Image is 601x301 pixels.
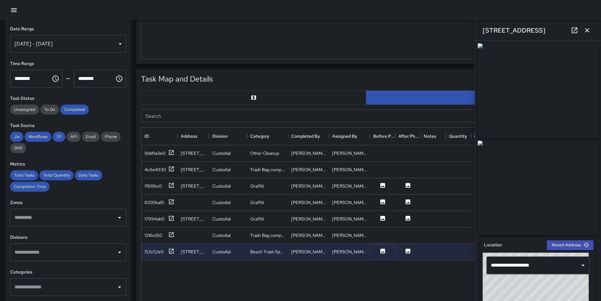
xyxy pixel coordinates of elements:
[113,72,126,85] button: Choose time, selected time is 11:59 PM
[212,150,231,156] div: Custodial
[291,183,326,189] div: Peter Abihai
[291,249,326,255] div: James Bordenave
[181,216,206,222] div: 641 Ala Moana Park Drive
[144,166,174,174] button: 4c9e4930
[250,249,285,255] div: Beach Trash Serviced
[332,199,367,206] div: Peter Abihai
[332,216,367,222] div: Peter Abihai
[101,134,121,139] span: Phone
[250,183,264,189] div: Graffiti
[75,170,102,180] div: Daily Tasks
[291,127,320,145] div: Completed By
[115,248,124,257] button: Open
[181,249,206,255] div: 2333 Kalākaua Avenue
[40,107,59,112] span: To Do
[288,127,329,145] div: Completed By
[115,283,124,292] button: Open
[250,166,285,173] div: Trash Bag completed BLUE
[144,127,149,145] div: ID
[40,105,59,115] div: To Do
[144,248,174,256] button: 152c52e0
[82,132,100,142] div: Email
[25,132,51,142] div: Workflows
[250,150,279,156] div: Other Cleanup
[141,127,178,145] div: ID
[10,182,50,192] div: Completion Time
[82,134,100,139] span: Email
[10,35,126,53] div: [DATE] - [DATE]
[67,132,81,142] div: API
[75,172,102,178] span: Daily Tasks
[10,172,38,178] span: Total Tasks
[212,199,231,206] div: Custodial
[250,232,285,238] div: Trash Bag completed BLUE
[332,127,357,145] div: Assigned By
[10,26,126,33] h6: Date Range
[446,127,471,145] div: Quantity
[10,107,39,112] span: Unassigned
[10,105,39,115] div: Unassigned
[115,213,124,222] button: Open
[332,232,367,238] div: Peter Abihai
[291,232,326,238] div: Peter Abihai
[144,199,174,207] button: 6200ba10
[395,127,421,145] div: After Photo
[370,127,395,145] div: Before Photo
[398,127,421,145] div: After Photo
[332,166,367,173] div: Peter Abihai
[144,216,164,222] div: 17994ab0
[332,249,367,255] div: James Bordenave
[10,145,26,151] span: SMS
[144,150,165,156] div: 9dd9a3e0
[329,127,370,145] div: Assigned By
[449,127,467,145] div: Quantity
[10,95,126,102] h6: Task Status
[53,134,65,139] span: 311
[10,143,26,153] div: SMS
[10,199,126,206] h6: Zones
[291,216,326,222] div: Peter Abihai
[101,132,121,142] div: Phone
[10,234,126,241] h6: Divisions
[212,166,231,173] div: Custodial
[141,74,213,84] h5: Task Map and Details
[421,127,446,145] div: Notes
[10,161,126,168] h6: Metrics
[39,170,74,180] div: Total Quantity
[250,199,264,206] div: Graffiti
[10,269,126,276] h6: Categories
[373,127,395,145] div: Before Photo
[25,134,51,139] span: Workflows
[212,232,231,238] div: Custodial
[291,199,326,206] div: Peter Abihai
[181,150,206,156] div: 273 Beach Walk
[39,172,74,178] span: Total Quantity
[144,149,174,157] button: 9dd9a3e0
[212,216,231,222] div: Custodial
[250,216,264,222] div: Graffiti
[181,127,197,145] div: Address
[212,127,228,145] div: Division
[291,150,326,156] div: Peter Abihai
[209,127,247,145] div: Division
[144,249,163,255] div: 152c52e0
[144,182,174,190] button: f1109bc0
[49,72,62,85] button: Choose time, selected time is 12:00 AM
[67,134,81,139] span: API
[10,132,23,142] div: Jia
[247,127,288,145] div: Category
[212,249,231,255] div: Custodial
[53,132,65,142] div: 311
[250,94,257,101] svg: Map
[250,127,269,145] div: Category
[332,150,367,156] div: Peter Abihai
[291,166,326,173] div: Peter Abihai
[60,105,89,115] div: Completed
[144,232,162,238] div: 1216cd50
[10,60,126,67] h6: Time Range
[366,91,591,105] button: Table
[60,107,89,112] span: Completed
[181,166,206,173] div: 333 Seaside Avenue
[10,134,23,139] span: Jia
[181,183,206,189] div: 498 Ala Moana Park Drive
